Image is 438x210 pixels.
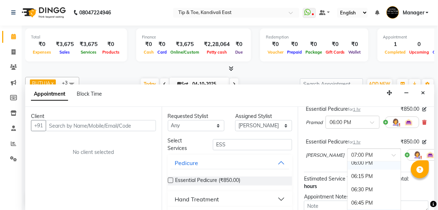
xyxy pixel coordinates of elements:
span: Upcoming [408,50,431,55]
span: Services [79,50,98,55]
span: Card [156,50,169,55]
span: Essential Pedicure (₹850.00) [175,177,241,186]
span: Pramod [306,119,323,126]
i: Edit price [423,107,427,111]
div: ₹0 [266,40,285,49]
div: Hand Treatment [175,195,219,204]
button: +91 [31,120,46,131]
span: RUTUJA [32,80,50,86]
span: Voucher [266,50,285,55]
span: ₹850.00 [401,105,420,113]
button: Pedicure [171,156,290,169]
button: Close [418,87,429,99]
a: x [50,80,54,86]
span: Gift Cards [324,50,347,55]
b: 08047224946 [79,3,111,23]
div: Redemption [266,34,363,40]
span: Today [141,78,159,90]
span: Products [100,50,121,55]
div: ₹0 [156,40,169,49]
div: 06:45 PM [348,196,401,210]
div: Finance [142,34,245,40]
div: Essential Pedicure [306,105,361,113]
div: Appointment Notes [304,193,429,201]
span: ADD NEW [369,81,390,87]
input: 2025-10-04 [190,79,226,90]
div: ₹0 [31,40,53,49]
div: ₹3,675 [53,40,77,49]
span: Sat [175,81,190,87]
i: Edit price [423,140,427,144]
div: ₹3,675 [77,40,100,49]
div: ₹2,28,064 [201,40,233,49]
div: 06:30 PM [348,183,401,196]
span: 1 hr [353,140,361,145]
img: logo [18,3,68,23]
span: Cash [142,50,156,55]
span: Wallet [347,50,363,55]
div: Requested Stylist [168,113,225,120]
span: Estimated Service Time: [304,175,359,182]
div: ₹0 [100,40,121,49]
input: Search by service name [213,139,292,150]
div: 06:15 PM [348,170,401,183]
div: Assigned Stylist [235,113,292,120]
img: Interior.png [405,118,413,127]
div: 1 [383,40,408,49]
div: Total [31,34,121,40]
img: Hairdresser.png [392,118,400,127]
span: Block Time [77,91,102,97]
span: Manager [403,9,424,17]
span: +3 [62,80,73,86]
div: Essential Pedicure [306,138,361,146]
div: 0 [408,40,431,49]
div: ₹3,675 [169,40,201,49]
input: Search by Name/Mobile/Email/Code [46,120,156,131]
div: ₹0 [324,40,347,49]
div: ₹0 [304,40,324,49]
img: Manager [386,6,399,19]
div: Select Services [162,137,207,152]
div: 06:00 PM [348,156,401,170]
button: Hand Treatment [171,193,290,206]
small: for [348,140,361,145]
div: ₹0 [347,40,363,49]
span: Package [304,50,324,55]
button: ADD NEW [367,79,392,89]
span: Expenses [31,50,53,55]
input: Search Appointment [300,78,363,90]
span: Appointment [31,88,68,101]
div: ₹0 [233,40,245,49]
span: Completed [383,50,408,55]
div: Client [31,113,156,120]
div: Pedicure [175,159,198,167]
div: ₹0 [142,40,156,49]
span: Petty cash [205,50,229,55]
small: for [348,107,361,112]
span: [PERSON_NAME] [306,152,344,159]
img: Hairdresser.png [413,151,422,159]
span: 1 hr [353,107,361,112]
div: No client selected [48,149,139,156]
img: Interior.png [426,151,435,159]
span: Sales [58,50,72,55]
div: ₹0 [285,40,304,49]
span: Prepaid [285,50,304,55]
span: ₹850.00 [401,138,420,146]
span: Online/Custom [169,50,201,55]
span: Due [233,50,245,55]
